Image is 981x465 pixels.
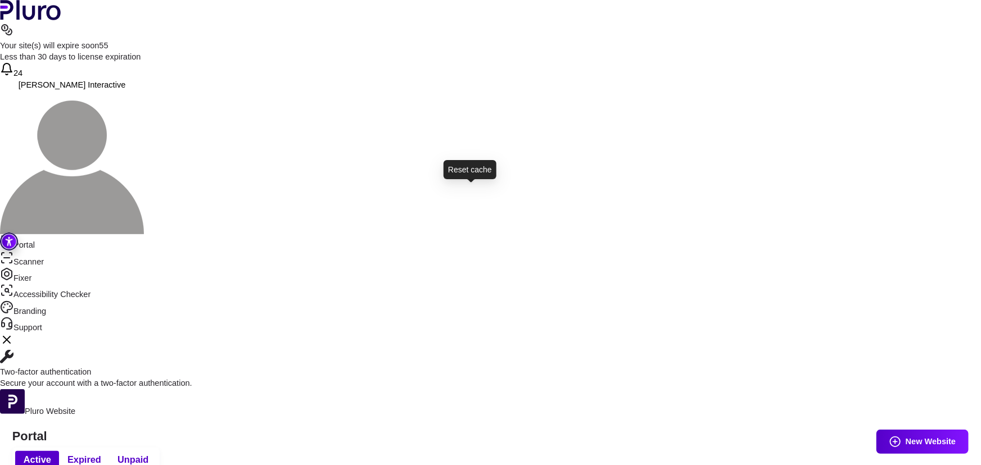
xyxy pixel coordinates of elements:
div: Reset cache [444,160,496,179]
button: New Website [876,430,969,454]
span: 55 [99,41,108,50]
span: [PERSON_NAME] Interactive [19,80,126,89]
span: 24 [13,69,22,77]
h1: Portal [12,429,969,444]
